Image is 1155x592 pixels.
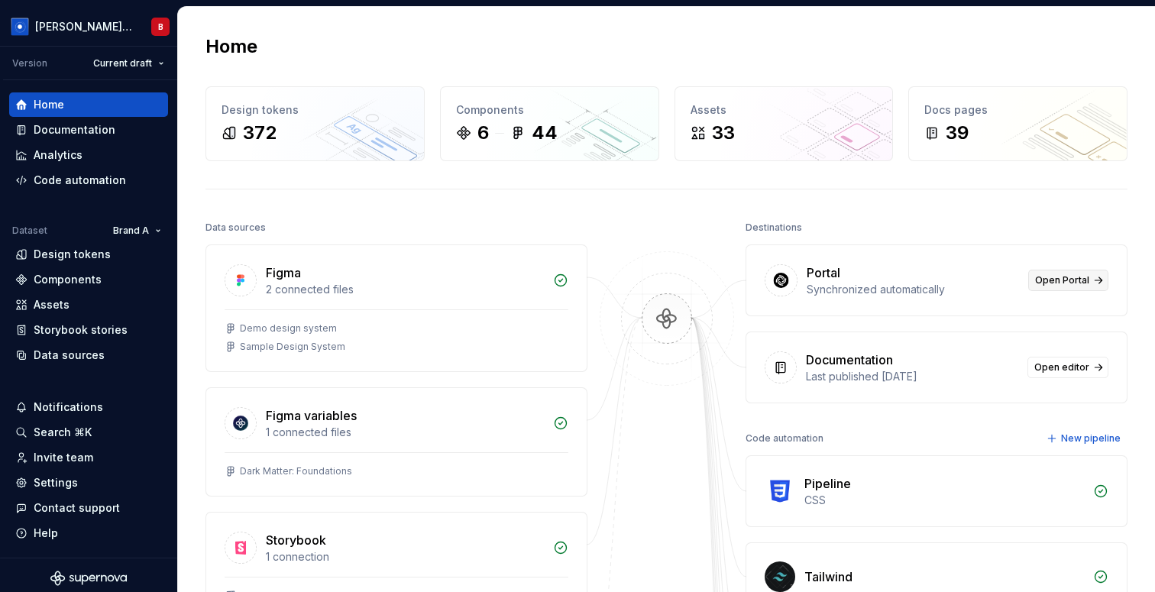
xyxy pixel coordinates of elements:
[804,493,1084,508] div: CSS
[243,121,277,145] div: 372
[1035,274,1089,286] span: Open Portal
[11,18,29,36] img: 049812b6-2877-400d-9dc9-987621144c16.png
[106,220,168,241] button: Brand A
[34,147,82,163] div: Analytics
[9,343,168,367] a: Data sources
[9,395,168,419] button: Notifications
[34,122,115,137] div: Documentation
[93,57,152,70] span: Current draft
[9,420,168,445] button: Search ⌘K
[266,549,544,565] div: 1 connection
[746,217,802,238] div: Destinations
[34,297,70,312] div: Assets
[205,34,257,59] h2: Home
[9,318,168,342] a: Storybook stories
[240,322,337,335] div: Demo design system
[440,86,659,161] a: Components644
[34,450,93,465] div: Invite team
[34,500,120,516] div: Contact support
[9,242,168,267] a: Design tokens
[86,53,171,74] button: Current draft
[34,247,111,262] div: Design tokens
[9,168,168,192] a: Code automation
[158,21,163,33] div: B
[205,244,587,372] a: Figma2 connected filesDemo design systemSample Design System
[12,225,47,237] div: Dataset
[34,526,58,541] div: Help
[9,471,168,495] a: Settings
[205,387,587,497] a: Figma variables1 connected filesDark Matter: Foundations
[746,428,823,449] div: Code automation
[34,348,105,363] div: Data sources
[532,121,558,145] div: 44
[205,217,266,238] div: Data sources
[205,86,425,161] a: Design tokens372
[675,86,894,161] a: Assets33
[34,322,128,338] div: Storybook stories
[240,465,352,477] div: Dark Matter: Foundations
[1027,357,1108,378] a: Open editor
[3,10,174,43] button: [PERSON_NAME] Design SystemB
[34,400,103,415] div: Notifications
[12,57,47,70] div: Version
[477,121,489,145] div: 6
[924,102,1111,118] div: Docs pages
[9,92,168,117] a: Home
[712,121,735,145] div: 33
[50,571,127,586] svg: Supernova Logo
[908,86,1127,161] a: Docs pages39
[9,118,168,142] a: Documentation
[222,102,409,118] div: Design tokens
[240,341,345,353] div: Sample Design System
[9,143,168,167] a: Analytics
[804,474,851,493] div: Pipeline
[1028,270,1108,291] a: Open Portal
[9,267,168,292] a: Components
[34,272,102,287] div: Components
[1061,432,1121,445] span: New pipeline
[807,264,840,282] div: Portal
[691,102,878,118] div: Assets
[804,568,852,586] div: Tailwind
[456,102,643,118] div: Components
[806,351,893,369] div: Documentation
[266,282,544,297] div: 2 connected files
[34,475,78,490] div: Settings
[9,293,168,317] a: Assets
[806,369,1018,384] div: Last published [DATE]
[807,282,1019,297] div: Synchronized automatically
[266,264,301,282] div: Figma
[9,521,168,545] button: Help
[34,97,64,112] div: Home
[266,406,357,425] div: Figma variables
[9,445,168,470] a: Invite team
[113,225,149,237] span: Brand A
[35,19,133,34] div: [PERSON_NAME] Design System
[946,121,969,145] div: 39
[1034,361,1089,374] span: Open editor
[34,425,92,440] div: Search ⌘K
[9,496,168,520] button: Contact support
[266,531,326,549] div: Storybook
[34,173,126,188] div: Code automation
[266,425,544,440] div: 1 connected files
[1042,428,1127,449] button: New pipeline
